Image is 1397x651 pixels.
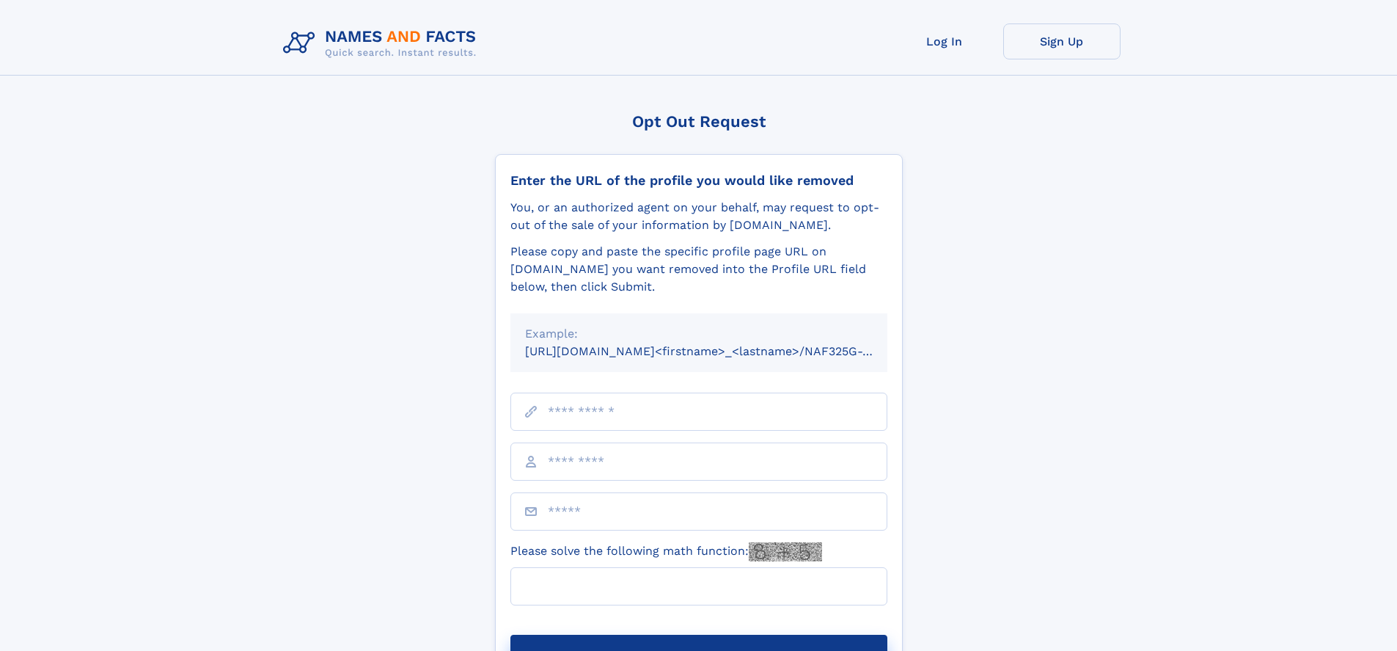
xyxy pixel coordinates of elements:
[1003,23,1121,59] a: Sign Up
[510,542,822,561] label: Please solve the following math function:
[525,325,873,343] div: Example:
[886,23,1003,59] a: Log In
[510,243,887,296] div: Please copy and paste the specific profile page URL on [DOMAIN_NAME] you want removed into the Pr...
[510,172,887,189] div: Enter the URL of the profile you would like removed
[277,23,488,63] img: Logo Names and Facts
[495,112,903,131] div: Opt Out Request
[525,344,915,358] small: [URL][DOMAIN_NAME]<firstname>_<lastname>/NAF325G-xxxxxxxx
[510,199,887,234] div: You, or an authorized agent on your behalf, may request to opt-out of the sale of your informatio...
